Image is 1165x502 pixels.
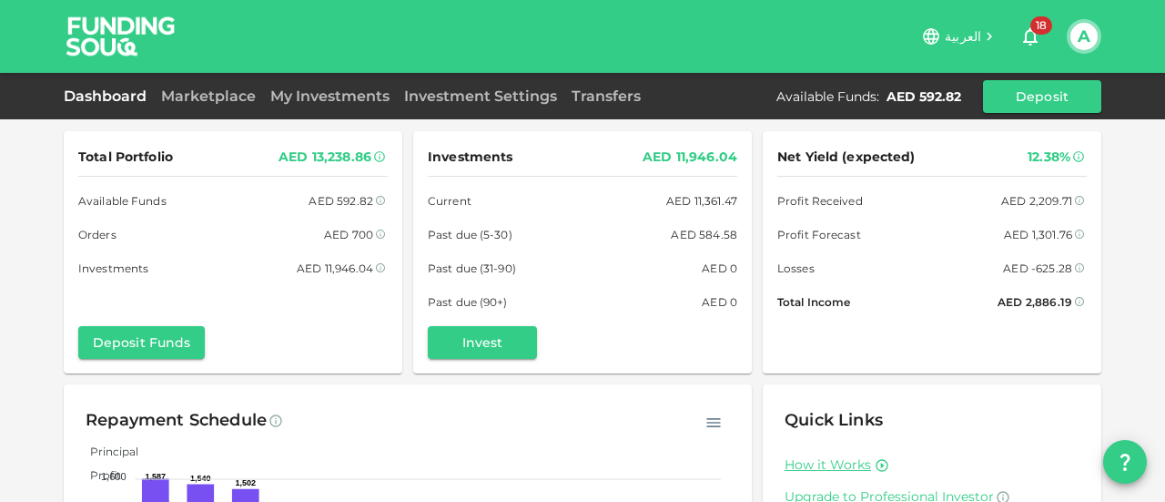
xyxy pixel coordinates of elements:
[983,80,1101,113] button: Deposit
[78,191,167,210] span: Available Funds
[564,87,648,105] a: Transfers
[1103,440,1147,484] button: question
[428,146,512,169] span: Investments
[397,87,564,105] a: Investment Settings
[64,87,154,105] a: Dashboard
[643,146,737,169] div: AED 11,946.04
[78,225,116,244] span: Orders
[78,326,205,359] button: Deposit Funds
[279,146,371,169] div: AED 13,238.86
[671,225,737,244] div: AED 584.58
[309,191,373,210] div: AED 592.82
[777,191,863,210] span: Profit Received
[777,292,850,312] span: Total Income
[998,292,1072,312] div: AED 2,886.19
[702,259,737,278] div: AED 0
[777,225,861,244] span: Profit Forecast
[666,191,737,210] div: AED 11,361.47
[1028,146,1070,169] div: 12.38%
[785,456,871,474] a: How it Works
[1070,23,1098,50] button: A
[324,225,373,244] div: AED 700
[428,292,508,312] span: Past due (90+)
[945,28,981,45] span: العربية
[1004,225,1072,244] div: AED 1,301.76
[428,225,512,244] span: Past due (5-30)
[702,292,737,312] div: AED 0
[86,406,267,435] div: Repayment Schedule
[1001,191,1072,210] div: AED 2,209.71
[777,146,916,169] span: Net Yield (expected)
[1003,259,1072,278] div: AED -625.28
[101,471,127,482] tspan: 1,600
[1012,18,1048,55] button: 18
[428,191,471,210] span: Current
[78,146,173,169] span: Total Portfolio
[263,87,397,105] a: My Investments
[428,259,516,278] span: Past due (31-90)
[785,410,883,430] span: Quick Links
[76,445,138,458] span: Principal
[78,259,148,278] span: Investments
[886,87,961,106] div: AED 592.82
[777,259,815,278] span: Losses
[297,259,373,278] div: AED 11,946.04
[1030,16,1052,35] span: 18
[428,326,537,359] button: Invest
[76,468,121,482] span: Profit
[776,87,879,106] div: Available Funds :
[154,87,263,105] a: Marketplace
